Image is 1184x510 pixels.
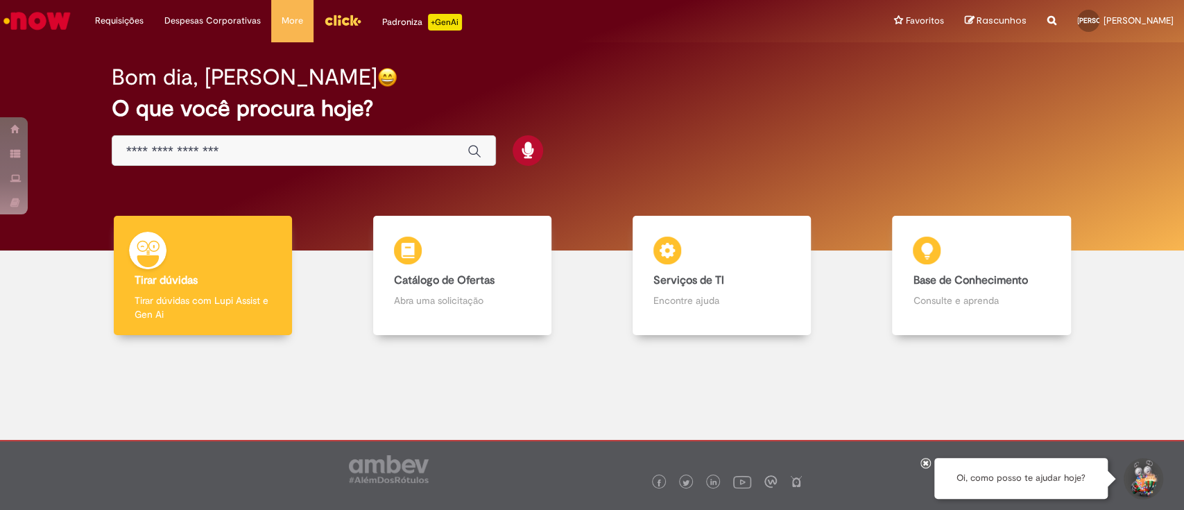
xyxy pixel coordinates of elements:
img: logo_footer_twitter.png [683,479,689,486]
span: Despesas Corporativas [164,14,261,28]
h2: O que você procura hoje? [112,96,1072,121]
p: Encontre ajuda [653,294,790,307]
img: logo_footer_facebook.png [655,479,662,486]
p: Abra uma solicitação [394,294,531,307]
a: Catálogo de Ofertas Abra uma solicitação [332,216,592,336]
div: Oi, como posso te ajudar hoje? [934,458,1108,499]
p: Consulte e aprenda [913,294,1049,307]
a: Serviços de TI Encontre ajuda [592,216,852,336]
p: +GenAi [428,14,462,31]
span: Requisições [95,14,144,28]
b: Catálogo de Ofertas [394,273,495,287]
button: Iniciar Conversa de Suporte [1122,458,1163,500]
img: logo_footer_youtube.png [733,473,751,491]
span: Rascunhos [977,14,1027,27]
span: More [282,14,303,28]
p: Tirar dúvidas com Lupi Assist e Gen Ai [135,294,271,321]
b: Base de Conhecimento [913,273,1027,287]
span: [PERSON_NAME] [1077,16,1131,25]
img: click_logo_yellow_360x200.png [324,10,361,31]
img: ServiceNow [1,7,73,35]
img: logo_footer_naosei.png [790,475,803,488]
b: Tirar dúvidas [135,273,198,287]
h2: Bom dia, [PERSON_NAME] [112,65,377,90]
img: happy-face.png [377,67,397,87]
b: Serviços de TI [653,273,724,287]
span: Favoritos [906,14,944,28]
img: logo_footer_workplace.png [764,475,777,488]
img: logo_footer_linkedin.png [710,479,717,487]
a: Base de Conhecimento Consulte e aprenda [852,216,1111,336]
a: Tirar dúvidas Tirar dúvidas com Lupi Assist e Gen Ai [73,216,332,336]
div: Padroniza [382,14,462,31]
img: logo_footer_ambev_rotulo_gray.png [349,455,429,483]
span: [PERSON_NAME] [1104,15,1174,26]
a: Rascunhos [965,15,1027,28]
